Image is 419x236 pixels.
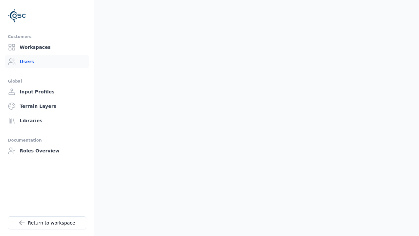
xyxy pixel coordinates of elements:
[5,41,89,54] a: Workspaces
[5,100,89,113] a: Terrain Layers
[8,216,86,229] a: Return to workspace
[8,33,86,41] div: Customers
[5,55,89,68] a: Users
[8,136,86,144] div: Documentation
[8,77,86,85] div: Global
[5,85,89,98] a: Input Profiles
[8,7,26,25] img: Logo
[5,114,89,127] a: Libraries
[5,144,89,157] a: Roles Overview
